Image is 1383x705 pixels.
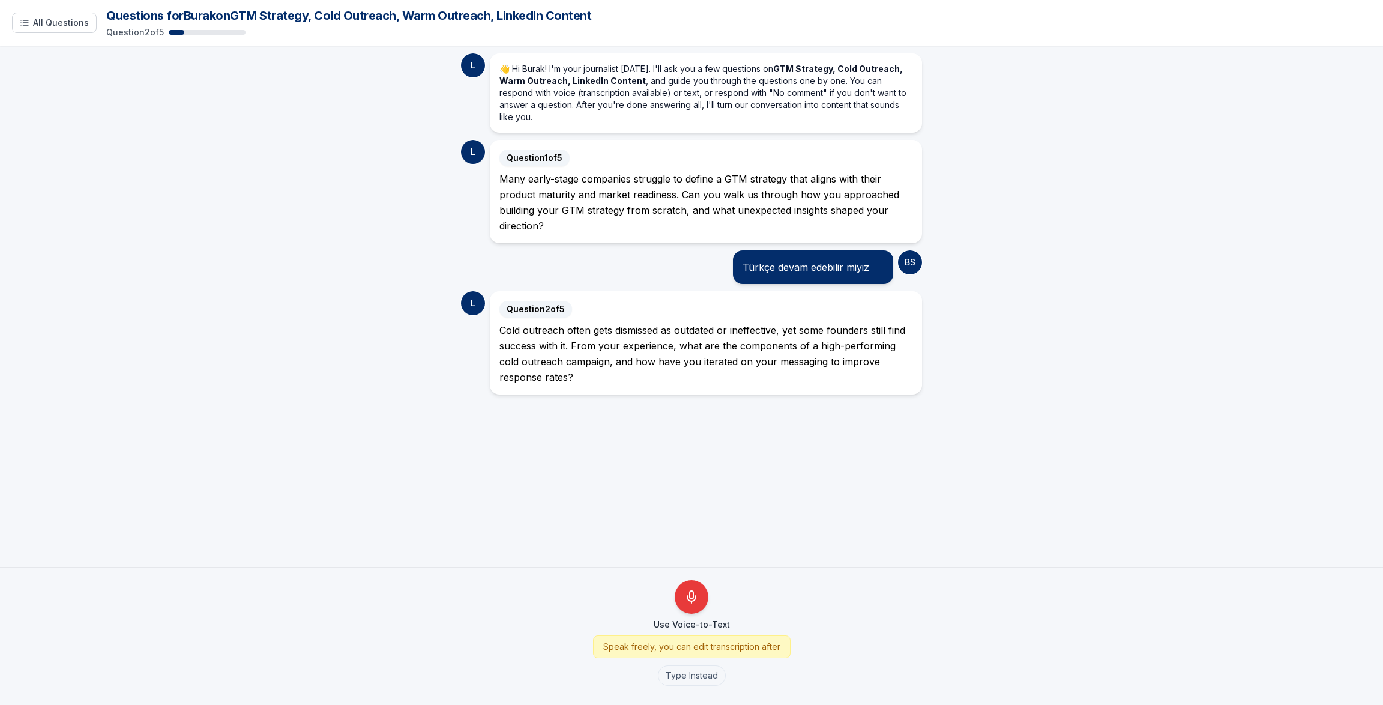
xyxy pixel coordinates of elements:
div: Cold outreach often gets dismissed as outdated or ineffective, yet some founders still find succe... [499,322,912,385]
span: All Questions [33,17,89,29]
button: Use Voice-to-Text [675,580,708,614]
div: L [461,291,485,315]
button: Type Instead [658,665,726,686]
p: Hi Burak! I'm your journalist [DATE]. I'll ask you a few questions on , and guide you through the... [499,63,912,123]
div: Türkçe devam edebilir miyiz [743,260,884,274]
p: Use Voice-to-Text [654,619,730,631]
button: Show all questions [12,13,97,33]
div: L [461,140,485,164]
p: Question 2 of 5 [106,26,164,38]
span: Question 1 of 5 [499,150,570,166]
div: Speak freely, you can edit transcription after [593,635,791,658]
div: Many early-stage companies struggle to define a GTM strategy that aligns with their product matur... [499,171,912,234]
div: L [461,53,485,77]
h1: Questions for Burak on GTM Strategy, Cold Outreach, Warm Outreach, LinkedIn Content [106,7,1371,24]
span: 👋 [499,64,510,74]
div: BS [898,250,922,274]
span: Question 2 of 5 [499,301,572,318]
